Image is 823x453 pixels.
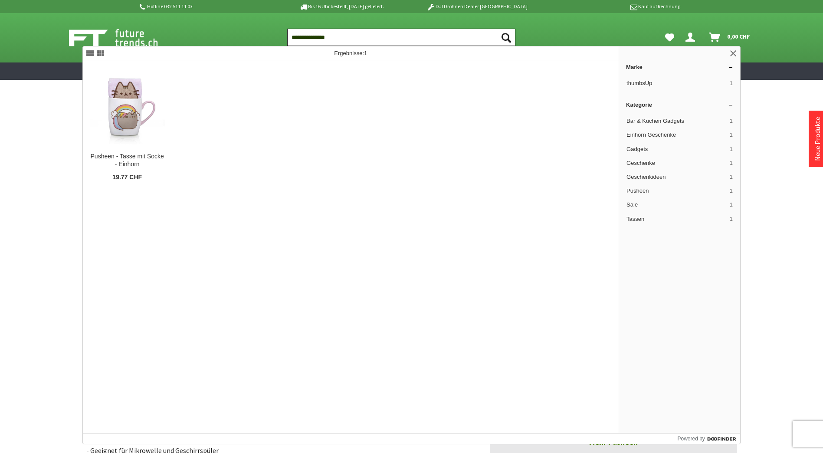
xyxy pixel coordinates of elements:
[334,50,367,56] span: Ergebnisse:
[730,187,733,195] span: 1
[626,145,726,153] span: Gadgets
[626,187,726,195] span: Pusheen
[727,30,750,43] span: 0,00 CHF
[138,1,274,12] p: Hotline 032 511 11 03
[730,145,733,153] span: 1
[626,159,726,167] span: Geschenke
[274,1,409,12] p: Bis 16 Uhr bestellt, [DATE] geliefert.
[626,117,726,125] span: Bar & Küchen Gadgets
[730,117,733,125] span: 1
[677,433,740,444] a: Powered by
[626,215,726,223] span: Tassen
[619,98,740,112] a: Kategorie
[705,29,754,46] a: Warenkorb
[90,153,165,168] div: Pusheen - Tasse mit Socke - Einhorn
[287,29,515,46] input: Produkt, Marke, Kategorie, EAN, Artikelnummer…
[364,50,367,56] span: 1
[90,69,165,144] img: Pusheen - Tasse mit Socke - Einhorn
[730,201,733,209] span: 1
[682,29,702,46] a: Dein Konto
[661,29,679,46] a: Meine Favoriten
[730,79,733,87] span: 1
[545,1,680,12] p: Kauf auf Rechnung
[409,1,544,12] p: DJI Drohnen Dealer [GEOGRAPHIC_DATA]
[626,131,726,139] span: Einhorn Geschenke
[730,131,733,139] span: 1
[730,215,733,223] span: 1
[677,435,705,443] span: Powered by
[83,61,172,188] a: Pusheen - Tasse mit Socke - Einhorn Pusheen - Tasse mit Socke - Einhorn 19.77 CHF
[112,174,142,181] span: 19.77 CHF
[69,27,177,49] img: Shop Futuretrends - zur Startseite wechseln
[497,29,515,46] button: Suchen
[730,159,733,167] span: 1
[730,173,733,181] span: 1
[619,60,740,74] a: Marke
[626,173,726,181] span: Geschenkideen
[626,201,726,209] span: Sale
[626,79,726,87] span: thumbsUp
[813,117,822,161] a: Neue Produkte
